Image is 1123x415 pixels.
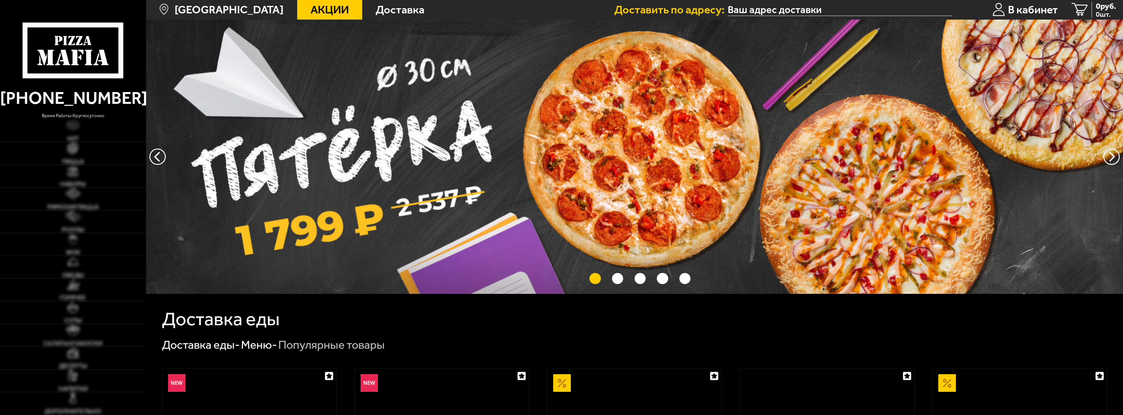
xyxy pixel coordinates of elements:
[376,4,424,15] span: Доставка
[728,4,952,16] input: Ваш адрес доставки
[162,310,280,328] h1: Доставка еды
[59,386,88,392] span: Напитки
[64,317,82,324] span: Супы
[62,272,84,278] span: Обеды
[278,337,385,353] div: Популярные товары
[60,181,86,187] span: Наборы
[149,149,166,165] button: следующий
[59,363,87,369] span: Десерты
[162,338,240,352] a: Доставка еды-
[614,4,728,15] span: Доставить по адресу:
[553,374,571,392] img: Акционный
[175,4,283,15] span: [GEOGRAPHIC_DATA]
[67,136,79,142] span: Хит
[938,374,956,392] img: Акционный
[361,374,378,392] img: Новинка
[657,273,668,284] button: точки переключения
[589,273,601,284] button: точки переключения
[1096,2,1116,10] span: 0 руб.
[1008,4,1058,15] span: В кабинет
[612,273,623,284] button: точки переключения
[679,273,690,284] button: точки переключения
[1096,11,1116,18] span: 0 шт.
[311,4,349,15] span: Акции
[47,204,99,210] span: Римская пицца
[62,227,84,233] span: Роллы
[635,273,646,284] button: точки переключения
[60,295,86,301] span: Горячее
[1103,149,1120,165] button: предыдущий
[62,158,84,165] span: Пицца
[241,338,277,352] a: Меню-
[44,408,101,414] span: Дополнительно
[168,374,186,392] img: Новинка
[66,249,80,255] span: WOK
[43,340,102,346] span: Салаты и закуски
